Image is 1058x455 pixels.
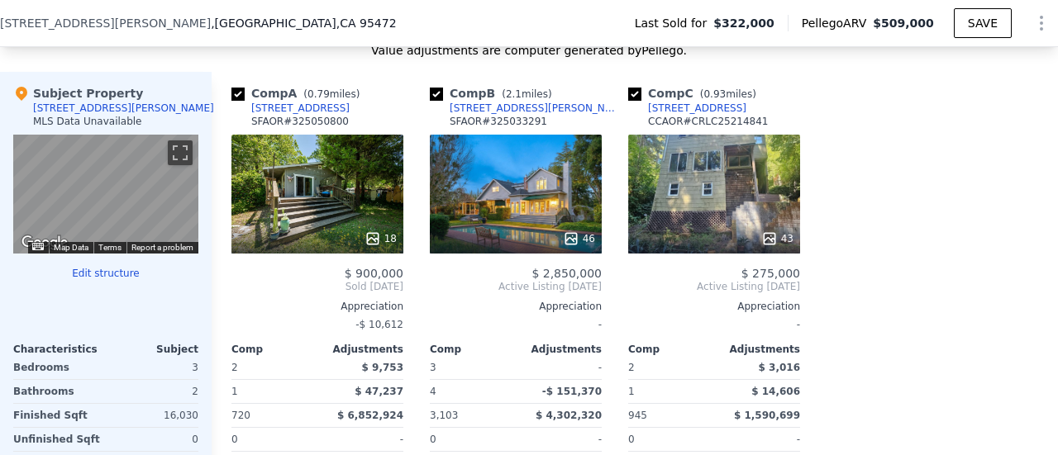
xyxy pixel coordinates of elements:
[450,102,622,115] div: [STREET_ADDRESS][PERSON_NAME]
[355,319,403,330] span: -$ 10,612
[1025,7,1058,40] button: Show Options
[628,434,635,445] span: 0
[321,428,403,451] div: -
[430,362,436,373] span: 3
[231,102,350,115] a: [STREET_ADDRESS]
[307,88,330,100] span: 0.79
[628,300,800,313] div: Appreciation
[873,17,934,30] span: $509,000
[542,386,602,397] span: -$ 151,370
[516,343,602,356] div: Adjustments
[106,343,198,356] div: Subject
[628,343,714,356] div: Comp
[450,115,547,128] div: SFAOR # 325033291
[33,115,142,128] div: MLS Data Unavailable
[231,362,238,373] span: 2
[251,102,350,115] div: [STREET_ADDRESS]
[430,380,512,403] div: 4
[628,102,746,115] a: [STREET_ADDRESS]
[297,88,366,100] span: ( miles)
[693,88,763,100] span: ( miles)
[430,313,602,336] div: -
[13,85,143,102] div: Subject Property
[714,343,800,356] div: Adjustments
[13,428,102,451] div: Unfinished Sqft
[430,410,458,421] span: 3,103
[98,243,122,252] a: Terms (opens in new tab)
[759,362,800,373] span: $ 3,016
[355,386,403,397] span: $ 47,237
[211,15,396,31] span: , [GEOGRAPHIC_DATA]
[430,343,516,356] div: Comp
[628,280,800,293] span: Active Listing [DATE]
[648,102,746,115] div: [STREET_ADDRESS]
[109,380,198,403] div: 2
[231,434,238,445] span: 0
[628,380,711,403] div: 1
[430,300,602,313] div: Appreciation
[506,88,522,100] span: 2.1
[628,362,635,373] span: 2
[531,267,602,280] span: $ 2,850,000
[628,85,763,102] div: Comp C
[109,356,198,379] div: 3
[362,362,403,373] span: $ 9,753
[231,380,314,403] div: 1
[802,15,874,31] span: Pellego ARV
[430,434,436,445] span: 0
[13,267,198,280] button: Edit structure
[231,85,366,102] div: Comp A
[231,343,317,356] div: Comp
[109,428,198,451] div: 0
[954,8,1012,38] button: SAVE
[717,428,800,451] div: -
[32,243,44,250] button: Keyboard shortcuts
[131,243,193,252] a: Report a problem
[13,135,198,254] div: Street View
[761,230,793,247] div: 43
[109,404,198,427] div: 16,030
[751,386,800,397] span: $ 14,606
[13,356,102,379] div: Bedrooms
[635,15,714,31] span: Last Sold for
[13,404,102,427] div: Finished Sqft
[345,267,403,280] span: $ 900,000
[430,280,602,293] span: Active Listing [DATE]
[563,230,595,247] div: 46
[168,140,193,165] button: Toggle fullscreen view
[734,410,800,421] span: $ 1,590,699
[17,232,72,254] img: Google
[231,300,403,313] div: Appreciation
[231,280,403,293] span: Sold [DATE]
[703,88,726,100] span: 0.93
[231,410,250,421] span: 720
[536,410,602,421] span: $ 4,302,320
[54,242,88,254] button: Map Data
[430,102,622,115] a: [STREET_ADDRESS][PERSON_NAME]
[741,267,800,280] span: $ 275,000
[13,343,106,356] div: Characteristics
[519,356,602,379] div: -
[251,115,349,128] div: SFAOR # 325050800
[365,230,397,247] div: 18
[628,410,647,421] span: 945
[628,313,800,336] div: -
[17,232,72,254] a: Open this area in Google Maps (opens a new window)
[33,102,214,115] div: [STREET_ADDRESS][PERSON_NAME]
[337,410,403,421] span: $ 6,852,924
[317,343,403,356] div: Adjustments
[713,15,774,31] span: $322,000
[13,380,102,403] div: Bathrooms
[519,428,602,451] div: -
[495,88,558,100] span: ( miles)
[336,17,397,30] span: , CA 95472
[13,135,198,254] div: Map
[648,115,768,128] div: CCAOR # CRLC25214841
[430,85,559,102] div: Comp B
